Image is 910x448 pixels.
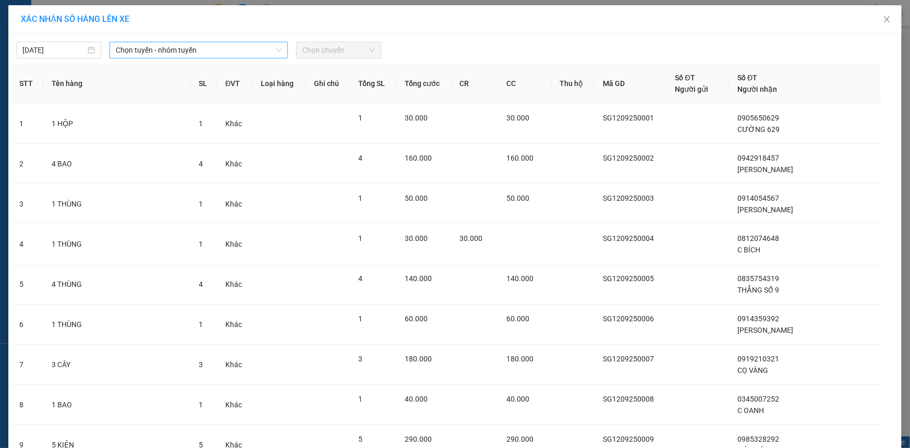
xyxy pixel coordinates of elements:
[11,64,43,104] th: STT
[199,200,203,208] span: 1
[358,355,362,363] span: 3
[405,395,428,403] span: 40.000
[405,154,432,162] span: 160.000
[350,64,396,104] th: Tổng SL
[11,144,43,184] td: 2
[276,47,282,53] span: down
[358,234,362,243] span: 1
[22,44,86,56] input: 12/09/2025
[11,104,43,144] td: 1
[737,395,779,403] span: 0345007252
[88,50,143,63] li: (c) 2017
[11,264,43,305] td: 5
[737,74,757,82] span: Số ĐT
[217,264,252,305] td: Khác
[358,274,362,283] span: 4
[358,114,362,122] span: 1
[11,345,43,385] td: 7
[603,114,654,122] span: SG1209250001
[43,224,190,264] td: 1 THÙNG
[88,40,143,48] b: [DOMAIN_NAME]
[603,435,654,443] span: SG1209250009
[506,274,533,283] span: 140.000
[405,274,432,283] span: 140.000
[737,85,777,93] span: Người nhận
[217,144,252,184] td: Khác
[199,119,203,128] span: 1
[217,104,252,144] td: Khác
[675,74,695,82] span: Số ĐT
[43,345,190,385] td: 3 CÂY
[452,64,499,104] th: CR
[603,355,654,363] span: SG1209250007
[506,355,533,363] span: 180.000
[13,67,59,171] b: [PERSON_NAME] - [PERSON_NAME]
[405,234,428,243] span: 30.000
[21,14,129,24] span: XÁC NHẬN SỐ HÀNG LÊN XE
[460,234,483,243] span: 30.000
[498,64,551,104] th: CC
[737,125,780,134] span: CƯỜNG 629
[199,280,203,288] span: 4
[405,194,428,202] span: 50.000
[199,360,203,369] span: 3
[737,274,779,283] span: 0835754319
[11,224,43,264] td: 4
[64,15,104,100] b: [PERSON_NAME] - Gửi khách hàng
[11,385,43,425] td: 8
[43,104,190,144] td: 1 HỘP
[43,305,190,345] td: 1 THÙNG
[506,114,529,122] span: 30.000
[217,184,252,224] td: Khác
[737,326,793,334] span: [PERSON_NAME]
[217,305,252,345] td: Khác
[506,154,533,162] span: 160.000
[405,114,428,122] span: 30.000
[43,184,190,224] td: 1 THÙNG
[43,264,190,305] td: 4 THÙNG
[302,42,375,58] span: Chọn chuyến
[217,345,252,385] td: Khác
[737,314,779,323] span: 0914359392
[199,320,203,329] span: 1
[506,194,529,202] span: 50.000
[603,194,654,202] span: SG1209250003
[405,314,428,323] span: 60.000
[306,64,350,104] th: Ghi chú
[113,13,138,38] img: logo.jpg
[737,355,779,363] span: 0919210321
[252,64,305,104] th: Loại hàng
[11,184,43,224] td: 3
[603,395,654,403] span: SG1209250008
[594,64,667,104] th: Mã GD
[43,385,190,425] td: 1 BAO
[11,305,43,345] td: 6
[199,401,203,409] span: 1
[737,286,779,294] span: THẮNG SỐ 9
[358,314,362,323] span: 1
[737,114,779,122] span: 0905650629
[603,154,654,162] span: SG1209250002
[506,314,529,323] span: 60.000
[872,5,902,34] button: Close
[506,435,533,443] span: 290.000
[737,234,779,243] span: 0812074648
[358,435,362,443] span: 5
[396,64,452,104] th: Tổng cước
[737,246,760,254] span: C BÍCH
[358,395,362,403] span: 1
[883,15,891,23] span: close
[737,406,764,415] span: C OANH
[737,205,793,214] span: [PERSON_NAME]
[405,435,432,443] span: 290.000
[675,85,709,93] span: Người gửi
[552,64,594,104] th: Thu hộ
[217,385,252,425] td: Khác
[116,42,282,58] span: Chọn tuyến - nhóm tuyến
[358,194,362,202] span: 1
[506,395,529,403] span: 40.000
[199,160,203,168] span: 4
[737,366,768,374] span: CỌ VÀNG
[737,435,779,443] span: 0985328292
[199,240,203,248] span: 1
